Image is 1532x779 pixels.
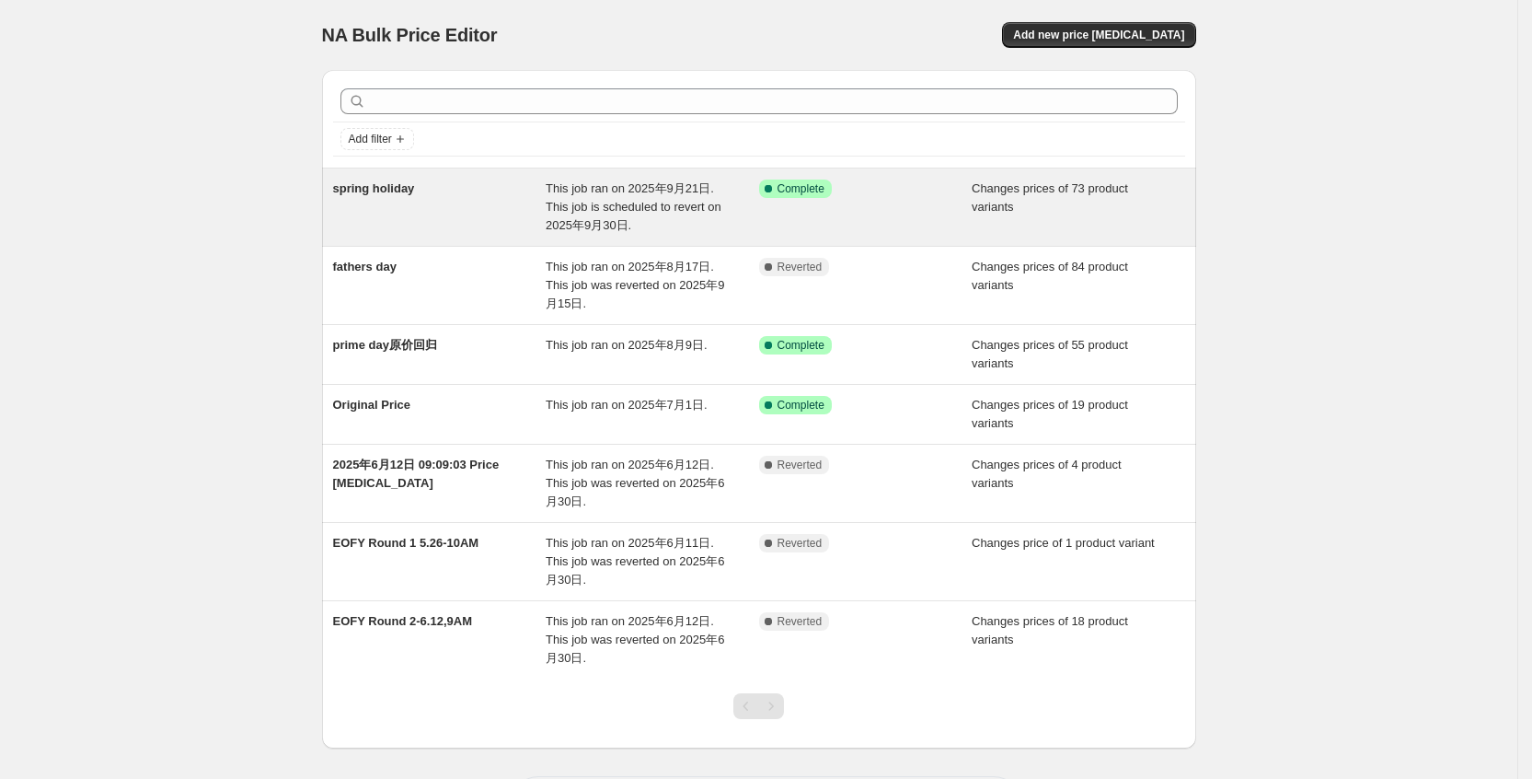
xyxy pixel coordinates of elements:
span: Changes prices of 19 product variants [972,398,1128,430]
span: Complete [778,398,824,413]
span: Add filter [349,132,392,146]
span: This job ran on 2025年9月21日. This job is scheduled to revert on 2025年9月30日. [546,181,721,232]
span: Changes prices of 4 product variants [972,458,1122,490]
span: This job ran on 2025年6月12日. This job was reverted on 2025年6月30日. [546,458,724,508]
span: Changes price of 1 product variant [972,536,1155,550]
span: Original Price [333,398,411,412]
span: Reverted [778,260,823,274]
span: Changes prices of 84 product variants [972,260,1128,292]
span: Reverted [778,614,823,629]
button: Add filter [340,128,414,150]
span: Complete [778,338,824,353]
span: This job ran on 2025年6月11日. This job was reverted on 2025年6月30日. [546,536,724,587]
span: This job ran on 2025年6月12日. This job was reverted on 2025年6月30日. [546,614,724,665]
span: NA Bulk Price Editor [322,25,498,45]
span: EOFY Round 1 5.26-10AM [333,536,479,550]
span: Complete [778,181,824,196]
span: This job ran on 2025年8月17日. This job was reverted on 2025年9月15日. [546,260,724,310]
span: This job ran on 2025年7月1日. [546,398,708,412]
span: spring holiday [333,181,415,195]
span: Changes prices of 55 product variants [972,338,1128,370]
span: fathers day [333,260,397,273]
span: Reverted [778,536,823,551]
span: Changes prices of 18 product variants [972,614,1128,646]
nav: Pagination [733,693,784,719]
span: This job ran on 2025年8月9日. [546,338,708,352]
span: prime day原价回归 [333,338,437,352]
span: EOFY Round 2-6.12,9AM [333,614,472,628]
button: Add new price [MEDICAL_DATA] [1002,22,1195,48]
span: 2025年6月12日 09:09:03 Price [MEDICAL_DATA] [333,458,500,490]
span: Reverted [778,458,823,472]
span: Changes prices of 73 product variants [972,181,1128,214]
span: Add new price [MEDICAL_DATA] [1013,28,1184,42]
